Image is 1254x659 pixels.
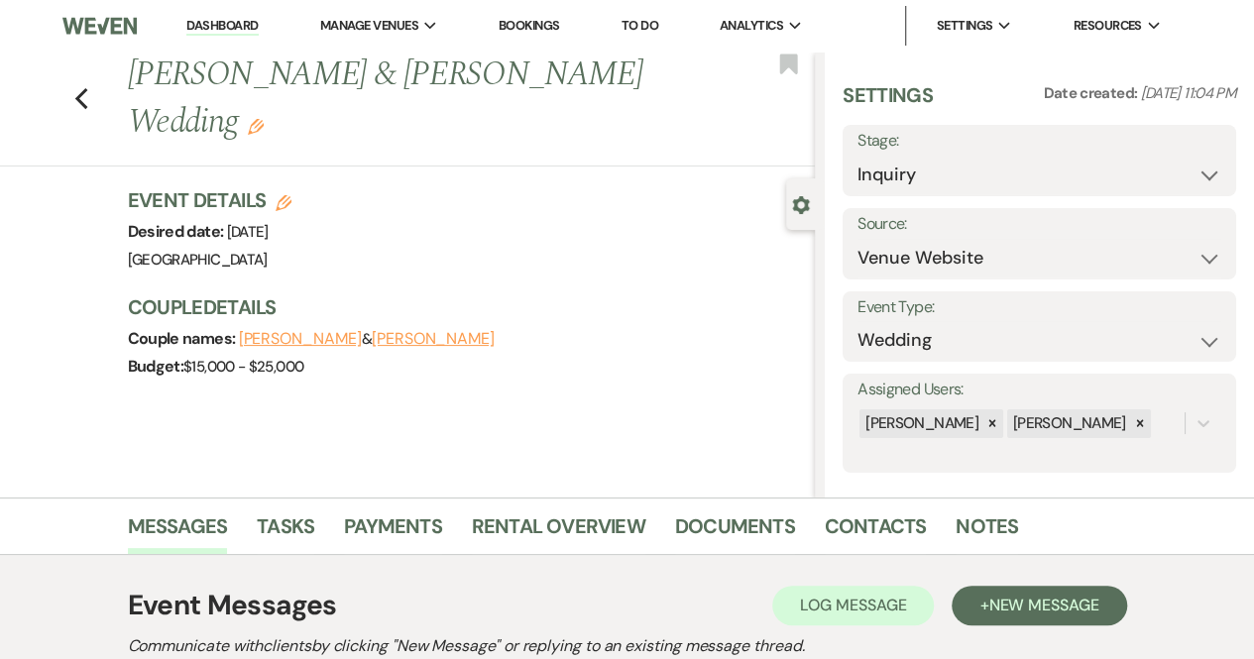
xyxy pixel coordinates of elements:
[1141,83,1236,103] span: [DATE] 11:04 PM
[772,586,934,625] button: Log Message
[1073,16,1141,36] span: Resources
[128,510,228,554] a: Messages
[1007,409,1129,438] div: [PERSON_NAME]
[936,16,992,36] span: Settings
[499,17,560,34] a: Bookings
[825,510,927,554] a: Contacts
[128,356,184,377] span: Budget:
[186,17,258,36] a: Dashboard
[952,586,1126,625] button: +New Message
[344,510,442,554] a: Payments
[857,293,1221,322] label: Event Type:
[472,510,645,554] a: Rental Overview
[128,186,292,214] h3: Event Details
[372,331,495,347] button: [PERSON_NAME]
[857,376,1221,404] label: Assigned Users:
[956,510,1018,554] a: Notes
[128,52,670,146] h1: [PERSON_NAME] & [PERSON_NAME] Wedding
[128,293,796,321] h3: Couple Details
[239,329,495,349] span: &
[128,585,337,626] h1: Event Messages
[859,409,981,438] div: [PERSON_NAME]
[843,81,933,125] h3: Settings
[1044,83,1141,103] span: Date created:
[257,510,314,554] a: Tasks
[622,17,658,34] a: To Do
[857,210,1221,239] label: Source:
[128,221,227,242] span: Desired date:
[800,595,906,615] span: Log Message
[792,194,810,213] button: Close lead details
[720,16,783,36] span: Analytics
[248,117,264,135] button: Edit
[183,357,303,377] span: $15,000 - $25,000
[320,16,418,36] span: Manage Venues
[988,595,1098,615] span: New Message
[239,331,362,347] button: [PERSON_NAME]
[128,634,1127,658] h2: Communicate with clients by clicking "New Message" or replying to an existing message thread.
[227,222,269,242] span: [DATE]
[857,127,1221,156] label: Stage:
[128,250,268,270] span: [GEOGRAPHIC_DATA]
[675,510,795,554] a: Documents
[128,328,239,349] span: Couple names:
[62,5,136,47] img: Weven Logo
